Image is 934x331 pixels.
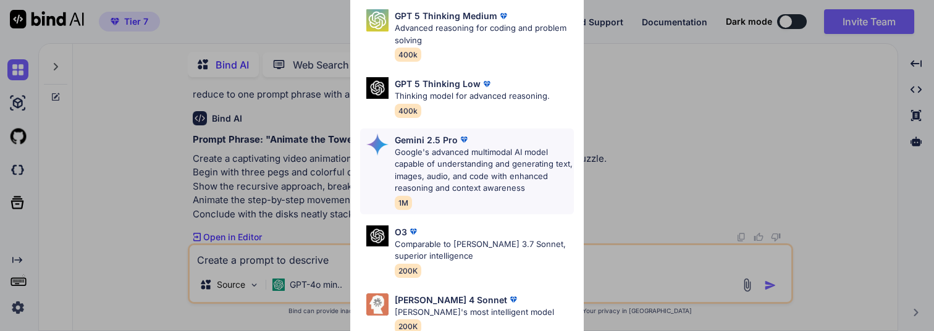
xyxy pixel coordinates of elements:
[366,293,389,316] img: Pick Models
[395,104,421,118] span: 400k
[395,22,574,46] p: Advanced reasoning for coding and problem solving
[395,90,550,103] p: Thinking model for advanced reasoning.
[497,10,510,22] img: premium
[366,77,389,99] img: Pick Models
[395,293,507,306] p: [PERSON_NAME] 4 Sonnet
[395,133,458,146] p: Gemini 2.5 Pro
[366,225,389,247] img: Pick Models
[395,225,407,238] p: O3
[395,264,421,278] span: 200K
[366,9,389,31] img: Pick Models
[395,196,412,210] span: 1M
[395,306,554,319] p: [PERSON_NAME]'s most intelligent model
[481,78,493,90] img: premium
[395,238,574,262] p: Comparable to [PERSON_NAME] 3.7 Sonnet, superior intelligence
[407,225,419,238] img: premium
[395,9,497,22] p: GPT 5 Thinking Medium
[366,133,389,156] img: Pick Models
[395,48,421,62] span: 400k
[458,133,470,146] img: premium
[507,293,520,306] img: premium
[395,77,481,90] p: GPT 5 Thinking Low
[395,146,574,195] p: Google's advanced multimodal AI model capable of understanding and generating text, images, audio...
